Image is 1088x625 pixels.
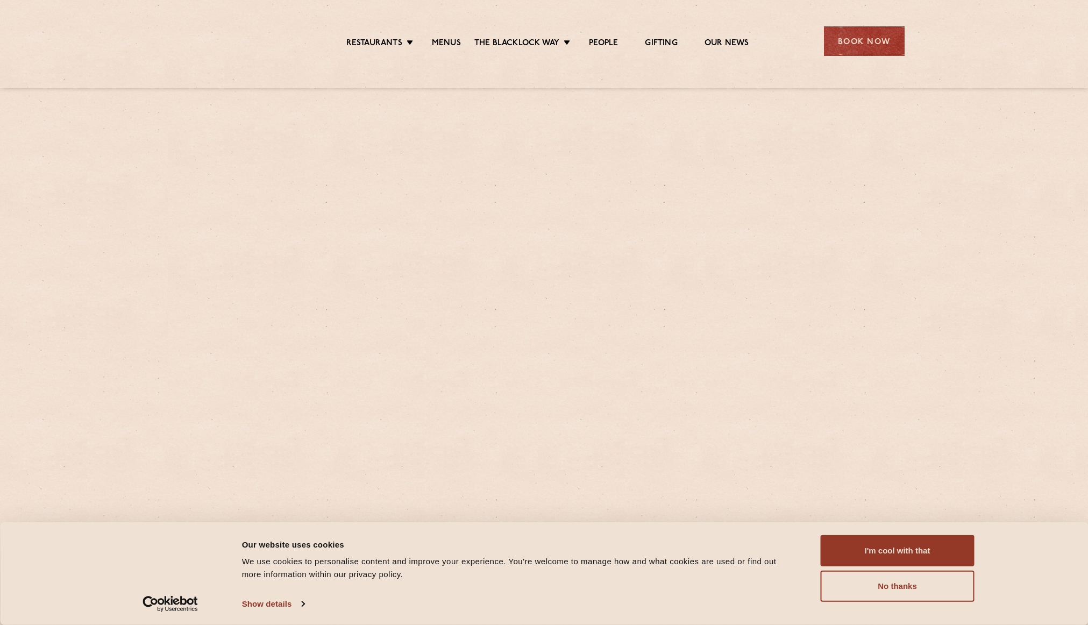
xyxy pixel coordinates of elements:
[242,538,797,551] div: Our website uses cookies
[123,596,217,612] a: Usercentrics Cookiebot - opens in a new window
[705,38,749,50] a: Our News
[474,38,559,50] a: The Blacklock Way
[589,38,618,50] a: People
[645,38,677,50] a: Gifting
[821,571,975,602] button: No thanks
[242,596,304,612] a: Show details
[824,26,905,56] div: Book Now
[242,555,797,581] div: We use cookies to personalise content and improve your experience. You're welcome to manage how a...
[432,38,461,50] a: Menus
[184,10,277,72] img: svg%3E
[821,535,975,566] button: I'm cool with that
[346,38,402,50] a: Restaurants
